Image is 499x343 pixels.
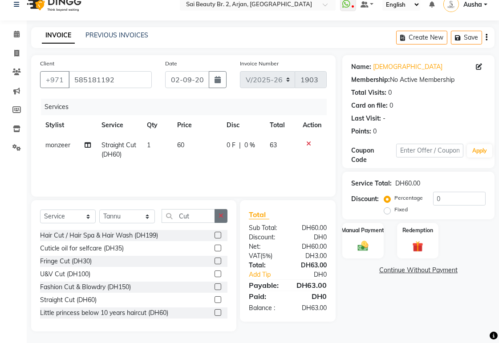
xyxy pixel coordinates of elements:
span: 0 % [244,141,255,150]
div: Balance : [242,303,288,313]
div: Fringe Cut (DH30) [40,257,92,266]
span: monzeer [45,141,70,149]
div: Net: [242,242,288,251]
a: Add Tip [242,270,296,279]
div: U&V Cut (DH100) [40,270,90,279]
label: Redemption [402,226,433,234]
a: PREVIOUS INVOICES [85,31,148,39]
span: 1 [147,141,150,149]
th: Disc [221,115,264,135]
div: Sub Total: [242,223,288,233]
div: DH63.00 [288,261,334,270]
img: _gift.svg [409,240,427,253]
span: 63 [270,141,277,149]
div: Total Visits: [351,88,386,97]
img: _cash.svg [354,240,372,252]
span: 60 [177,141,184,149]
div: Straight Cut (DH60) [40,295,97,305]
div: Discount: [351,194,379,204]
th: Total [264,115,297,135]
div: Services [41,99,333,115]
input: Search or Scan [162,209,215,223]
div: Points: [351,127,371,136]
label: Invoice Number [240,60,279,68]
a: [DEMOGRAPHIC_DATA] [373,62,442,72]
div: Payable: [242,280,288,291]
div: ( ) [242,251,288,261]
th: Action [297,115,327,135]
div: No Active Membership [351,75,486,85]
div: Paid: [242,291,288,302]
div: Cuticle oil for selfcare (DH35) [40,244,124,253]
button: +971 [40,71,69,88]
input: Enter Offer / Coupon Code [396,144,463,157]
input: Search by Name/Mobile/Email/Code [69,71,152,88]
div: DH60.00 [288,242,334,251]
div: 0 [388,88,392,97]
button: Apply [467,144,492,157]
label: Fixed [394,206,408,214]
th: Service [96,115,142,135]
div: DH63.00 [288,303,334,313]
label: Date [165,60,177,68]
div: Service Total: [351,179,392,188]
div: DH60.00 [288,223,334,233]
div: Hair Cut / Hair Spa & Hair Wash (DH199) [40,231,158,240]
div: 0 [373,127,377,136]
span: 5% [262,252,271,259]
div: Name: [351,62,371,72]
label: Client [40,60,54,68]
div: Last Visit: [351,114,381,123]
div: Total: [242,261,288,270]
div: DH0 [288,291,334,302]
div: Card on file: [351,101,388,110]
div: Discount: [242,233,288,242]
span: | [239,141,241,150]
span: Straight Cut (DH60) [101,141,136,158]
div: DH3.00 [288,251,334,261]
button: Create New [396,31,447,44]
div: 0 [389,101,393,110]
div: Little princess below 10 years haircut (DH60) [40,308,168,318]
th: Qty [142,115,172,135]
div: Coupon Code [351,146,396,165]
th: Price [172,115,221,135]
div: Membership: [351,75,390,85]
div: DH60.00 [395,179,420,188]
th: Stylist [40,115,96,135]
span: 0 F [227,141,235,150]
label: Manual Payment [342,226,385,234]
div: Fashion Cut & Blowdry (DH150) [40,282,131,292]
div: DH0 [288,233,334,242]
div: DH0 [296,270,333,279]
div: - [383,114,385,123]
span: Vat [249,252,260,260]
span: Total [249,210,269,219]
div: DH63.00 [288,280,334,291]
a: INVOICE [42,28,75,44]
a: Continue Without Payment [344,266,493,275]
button: Save [451,31,482,44]
label: Percentage [394,194,423,202]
